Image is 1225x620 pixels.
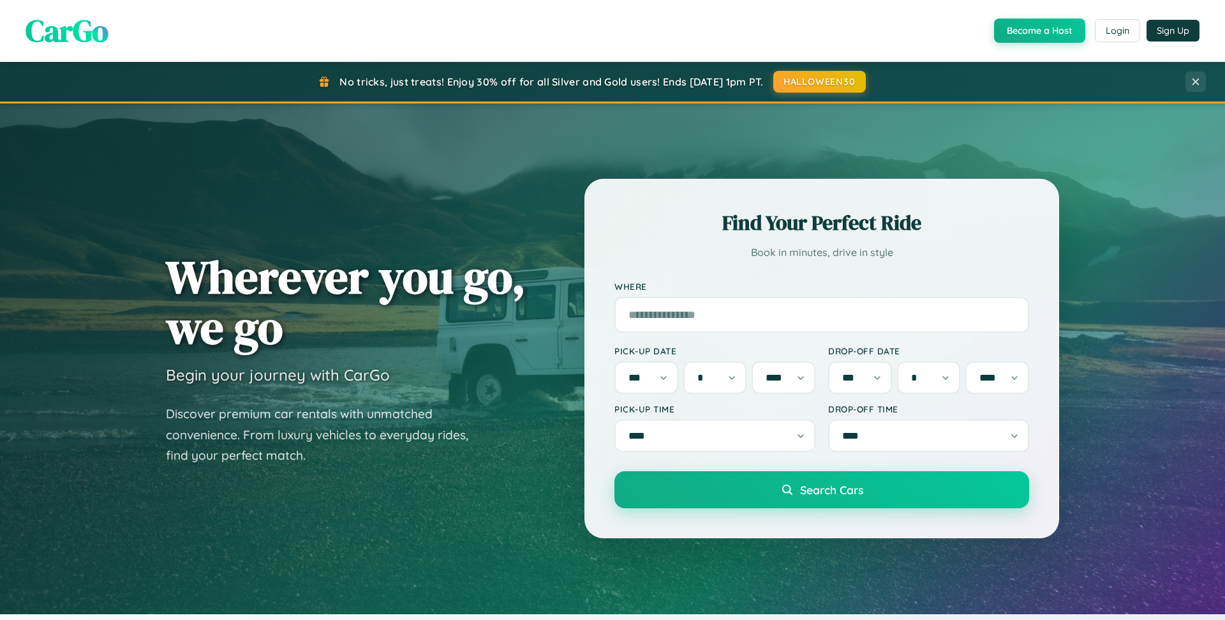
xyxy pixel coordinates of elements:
[614,404,815,414] label: Pick-up Time
[339,75,763,88] span: No tricks, just treats! Enjoy 30% off for all Silver and Gold users! Ends [DATE] 1pm PT.
[1147,20,1199,42] button: Sign Up
[800,483,863,497] span: Search Cars
[26,10,108,52] span: CarGo
[614,471,1029,508] button: Search Cars
[166,365,390,384] h3: Begin your journey with CarGo
[614,345,815,356] label: Pick-up Date
[614,243,1029,262] p: Book in minutes, drive in style
[1095,19,1140,42] button: Login
[614,281,1029,292] label: Where
[994,19,1085,43] button: Become a Host
[614,209,1029,237] h2: Find Your Perfect Ride
[773,71,866,93] button: HALLOWEEN30
[828,404,1029,414] label: Drop-off Time
[828,345,1029,356] label: Drop-off Date
[166,252,526,352] h1: Wherever you go, we go
[166,404,485,466] p: Discover premium car rentals with unmatched convenience. From luxury vehicles to everyday rides, ...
